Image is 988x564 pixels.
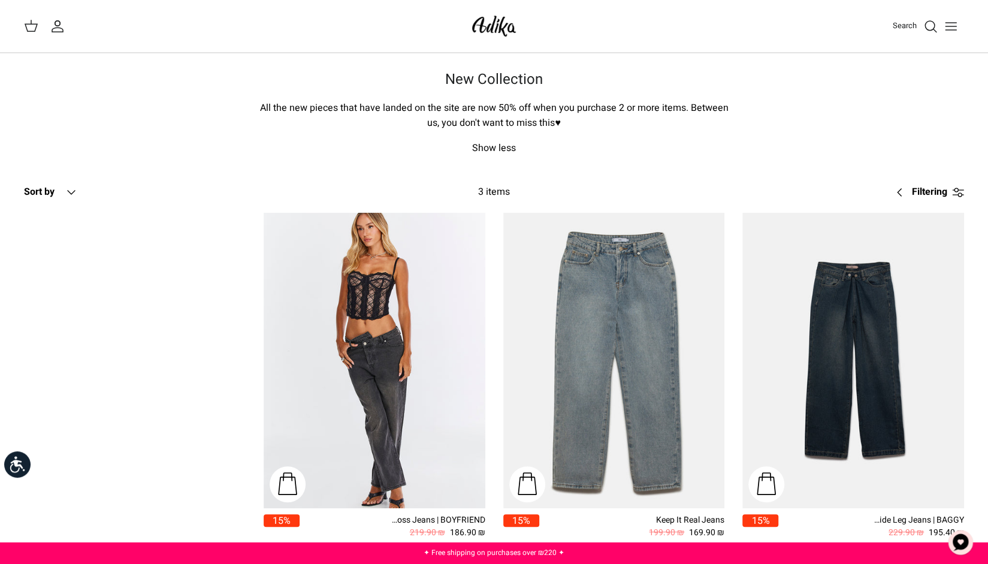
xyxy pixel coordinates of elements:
font: Sort by [24,185,55,199]
a: My account [50,19,70,34]
a: It's a Moment Wide Leg Jeans | BAGGY 195.40 ₪ 229.90 ₪ [778,514,964,540]
a: Search [893,19,938,34]
font: New Collection [445,69,543,90]
a: Keep It Real Jeans [503,213,725,508]
font: Show less [472,141,516,155]
button: Sort by [24,179,78,206]
button: Toggle menu [938,13,964,40]
font: All the new pieces that have landed on the site are now 50% off when you purchase 2 or more items... [260,101,729,131]
font: It's a Moment Wide Leg Jeans | BAGGY [821,514,964,526]
font: 15% [751,514,769,528]
img: Adika IL [469,12,519,40]
a: Filtering [888,178,964,207]
font: Filtering [912,185,947,199]
a: Keep It Real Jeans 169.90 ₪ 199.90 ₪ [539,514,725,540]
font: Keep It Real Jeans [656,514,724,526]
a: 15% [742,514,778,540]
font: 199.90 ₪ [649,526,684,539]
a: ✦ Free shipping on purchases over ₪220 ✦ [424,547,564,558]
font: 219.90 ₪ [410,526,445,539]
font: 3 items [478,185,510,199]
a: 15% [503,514,539,540]
a: 15% [264,514,300,540]
font: 229.90 ₪ [889,526,924,539]
a: All Or Nothing Criss-Cross Jeans | BOYFRIEND 186.90 ₪ 219.90 ₪ [300,514,485,540]
font: Search [893,20,917,31]
font: 169.90 ₪ [689,526,724,539]
font: All Or Nothing Criss-Cross Jeans | BOYFRIEND [313,514,485,526]
font: 15% [273,514,291,528]
font: 195.40 ₪ [929,526,964,539]
font: 186.90 ₪ [450,526,485,539]
font: 15% [512,514,530,528]
button: Chat [942,524,978,560]
a: It's a Moment Wide Leg Jeans | BAGGY [742,213,964,508]
a: All Or Nothing Criss-Cross Jeans | BOYFRIEND [264,213,485,508]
